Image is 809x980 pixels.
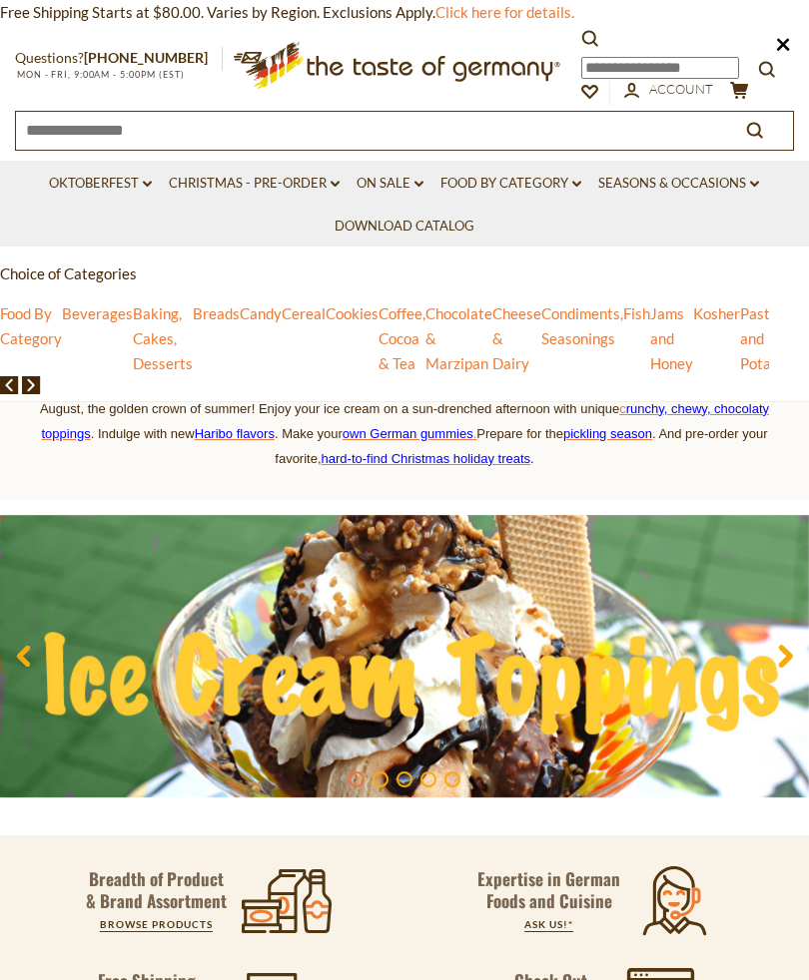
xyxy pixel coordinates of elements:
[440,173,581,195] a: Food By Category
[42,401,770,441] span: runchy, chewy, chocolaty toppings
[322,451,531,466] a: hard-to-find Christmas holiday treats
[650,304,693,372] a: Jams and Honey
[195,426,275,441] a: Haribo flavors
[240,304,282,322] a: Candy
[379,304,425,372] a: Coffee, Cocoa & Tea
[541,304,623,347] a: Condiments, Seasonings
[282,304,326,322] a: Cereal
[42,401,770,441] a: crunchy, chewy, chocolaty toppings
[357,173,423,195] a: On Sale
[649,81,713,97] span: Account
[62,304,133,322] a: Beverages
[563,426,652,441] a: pickling season
[343,426,473,441] span: own German gummies
[740,304,785,372] a: Pasta and Potato
[335,216,474,238] a: Download Catalog
[193,304,240,322] a: Breads
[169,173,340,195] a: Christmas - PRE-ORDER
[343,426,476,441] a: own German gummies.
[84,868,229,912] p: Breadth of Product & Brand Assortment
[435,3,574,21] a: Click here for details.
[84,49,208,66] a: [PHONE_NUMBER]
[15,46,223,71] p: Questions?
[15,69,185,80] span: MON - FRI, 9:00AM - 5:00PM (EST)
[693,304,740,322] a: Kosher
[100,918,213,930] a: BROWSE PRODUCTS
[598,173,759,195] a: Seasons & Occasions
[322,451,534,466] span: .
[425,304,492,372] a: Chocolate & Marzipan
[624,79,713,101] a: Account
[22,376,41,394] img: next arrow
[492,304,541,372] a: Cheese & Dairy
[133,304,193,372] a: Baking, Cakes, Desserts
[49,173,152,195] a: Oktoberfest
[524,918,573,930] a: ASK US!*
[623,304,650,322] a: Fish
[40,401,769,466] span: August, the golden crown of summer! Enjoy your ice cream on a sun-drenched afternoon with unique ...
[477,868,621,912] p: Expertise in German Foods and Cuisine
[326,304,379,322] a: Cookies
[775,26,791,60] span: ×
